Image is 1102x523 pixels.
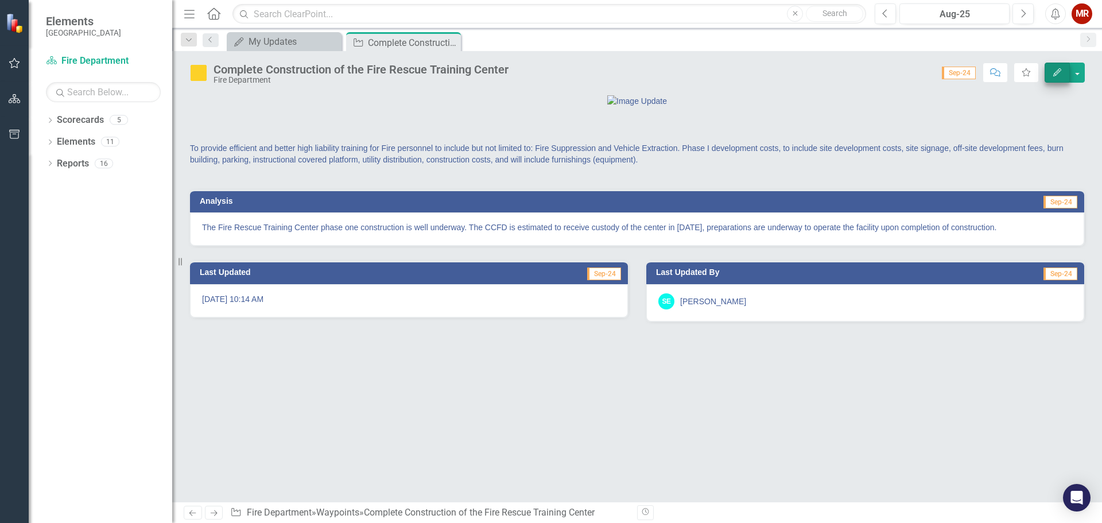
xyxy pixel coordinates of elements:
a: Fire Department [46,55,161,68]
div: 5 [110,115,128,125]
div: [DATE] 10:14 AM [190,284,628,317]
a: My Updates [230,34,339,49]
div: Complete Construction of the Fire Rescue Training Center [368,36,458,50]
span: Sep-24 [942,67,976,79]
span: Elements [46,14,121,28]
a: Waypoints [316,507,359,518]
img: In Progress or Needs Work [189,64,208,82]
small: [GEOGRAPHIC_DATA] [46,28,121,37]
a: Reports [57,157,89,171]
a: Fire Department [247,507,312,518]
input: Search ClearPoint... [232,4,866,24]
button: Search [806,6,863,22]
button: Aug-25 [899,3,1010,24]
span: Sep-24 [1043,268,1077,280]
input: Search Below... [46,82,161,102]
a: Elements [57,135,95,149]
div: Complete Construction of the Fire Rescue Training Center [214,63,509,76]
div: My Updates [249,34,339,49]
div: Open Intercom Messenger [1063,484,1091,512]
div: » » [230,506,628,520]
button: MR [1072,3,1092,24]
span: Sep-24 [587,268,621,280]
img: Image Update [607,95,667,107]
div: 11 [101,137,119,147]
div: [PERSON_NAME] [680,296,746,307]
div: Fire Department [214,76,509,84]
h3: Last Updated [200,268,450,277]
p: The Fire Rescue Training Center phase one construction is well underway. The CCFD is estimated to... [202,222,1072,233]
div: SE [658,293,674,309]
h3: Last Updated By [656,268,928,277]
span: Search [822,9,847,18]
div: Aug-25 [903,7,1006,21]
h3: Analysis [200,197,627,206]
p: To provide efficient and better high liability training for Fire personnel to include but not lim... [190,142,1084,165]
div: 16 [95,158,113,168]
a: Scorecards [57,114,104,127]
img: ClearPoint Strategy [6,13,26,33]
span: Sep-24 [1043,196,1077,208]
div: Complete Construction of the Fire Rescue Training Center [364,507,595,518]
